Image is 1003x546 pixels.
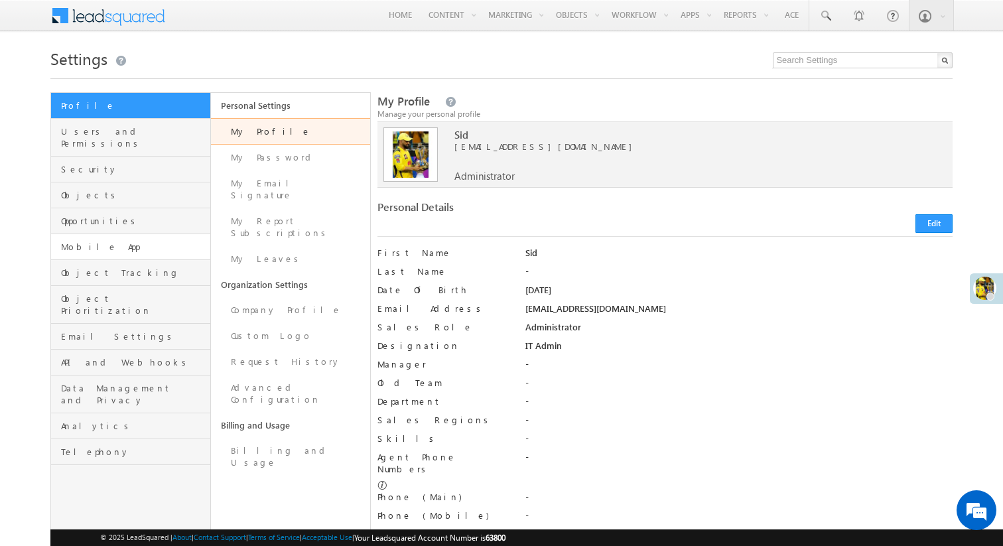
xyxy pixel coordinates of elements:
a: Object Tracking [51,260,210,286]
span: [EMAIL_ADDRESS][DOMAIN_NAME] [454,141,915,153]
a: Data Management and Privacy [51,375,210,413]
a: About [172,533,192,541]
a: My Leaves [211,246,371,272]
a: Company Profile [211,297,371,323]
span: Administrator [454,170,515,182]
label: Agent Phone Numbers [377,451,510,475]
span: Settings [50,48,107,69]
a: Analytics [51,413,210,439]
a: My Profile [211,118,371,145]
span: API and Webhooks [61,356,207,368]
label: Skills [377,433,510,444]
span: Data Management and Privacy [61,382,207,406]
label: Phone (Others) [377,528,510,540]
a: Billing and Usage [211,438,371,476]
a: Opportunities [51,208,210,234]
div: Personal Details [377,201,657,220]
div: - [525,433,953,451]
div: - [525,491,953,510]
span: Analytics [61,420,207,432]
div: Manage your personal profile [377,108,953,120]
a: Organization Settings [211,272,371,297]
a: Custom Logo [211,323,371,349]
a: Billing and Usage [211,413,371,438]
span: Security [61,163,207,175]
a: Objects [51,182,210,208]
label: Last Name [377,265,510,277]
label: Date Of Birth [377,284,510,296]
a: My Email Signature [211,171,371,208]
span: Email Settings [61,330,207,342]
label: First Name [377,247,510,259]
div: [DATE] [525,284,953,303]
label: Sales Role [377,321,510,333]
a: Security [51,157,210,182]
label: Department [377,395,510,407]
label: Old Team [377,377,510,389]
label: Phone (Mobile) [377,510,489,521]
label: Designation [377,340,510,352]
div: Administrator [525,321,953,340]
span: Users and Permissions [61,125,207,149]
div: - [525,451,953,470]
a: Email Settings [51,324,210,350]
span: Object Prioritization [61,293,207,316]
span: My Profile [377,94,430,109]
a: Profile [51,93,210,119]
a: Request History [211,349,371,375]
span: 63800 [486,533,505,543]
label: Sales Regions [377,414,510,426]
a: Personal Settings [211,93,371,118]
a: Telephony [51,439,210,465]
button: Edit [915,214,953,233]
span: Sid [454,129,915,141]
span: Telephony [61,446,207,458]
a: Contact Support [194,533,246,541]
a: Acceptable Use [302,533,352,541]
a: Users and Permissions [51,119,210,157]
div: IT Admin [525,340,953,358]
div: - [525,510,953,528]
label: Manager [377,358,510,370]
a: Object Prioritization [51,286,210,324]
div: - [525,265,953,284]
a: Terms of Service [248,533,300,541]
span: Objects [61,189,207,201]
label: Phone (Main) [377,491,510,503]
div: - [525,414,953,433]
div: [EMAIL_ADDRESS][DOMAIN_NAME] [525,303,953,321]
a: Mobile App [51,234,210,260]
span: © 2025 LeadSquared | | | | | [100,531,505,544]
span: Your Leadsquared Account Number is [354,533,505,543]
input: Search Settings [773,52,953,68]
a: My Password [211,145,371,171]
span: Mobile App [61,241,207,253]
label: Email Address [377,303,510,314]
a: Advanced Configuration [211,375,371,413]
span: Opportunities [61,215,207,227]
span: Object Tracking [61,267,207,279]
a: My Report Subscriptions [211,208,371,246]
span: Profile [61,100,207,111]
div: - [525,377,953,395]
div: - [525,358,953,377]
div: Sid [525,247,953,265]
div: - [525,395,953,414]
a: API and Webhooks [51,350,210,375]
